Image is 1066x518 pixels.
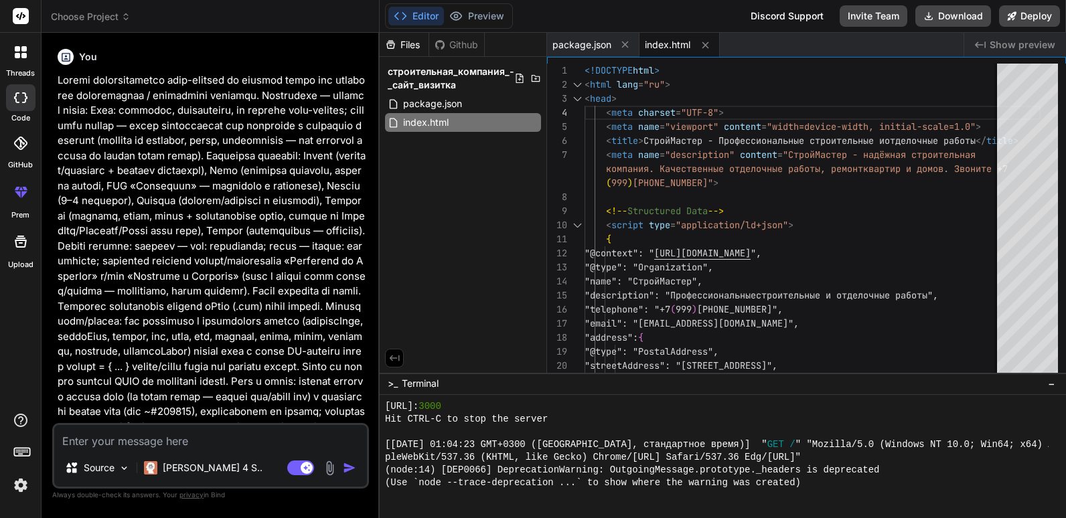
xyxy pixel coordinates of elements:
div: 6 [547,134,567,148]
span: html [633,64,654,76]
div: 1 [547,64,567,78]
div: 7 [547,148,567,162]
div: 17 [547,317,567,331]
span: pleWebKit/537.36 (KHTML, like Gecko) Chrome/[URL] Safari/537.36 Edg/[URL]" [385,451,801,464]
span: meta [611,120,633,133]
span: "application/ld+json" [676,219,788,231]
span: 999 [676,303,692,315]
span: ", [751,247,761,259]
div: 15 [547,288,567,303]
span: "ru" [643,78,665,90]
div: 14 [547,274,567,288]
div: 2 [547,78,567,92]
span: meta [611,149,633,161]
div: 20 [547,359,567,373]
span: package.json [552,38,611,52]
span: name [638,120,660,133]
span: Hit CTRL-C to stop the server [385,413,548,426]
span: < [606,106,611,118]
span: [URL]: [385,400,418,413]
img: settings [9,474,32,497]
span: > [976,120,981,133]
span: " "Mozilla/5.0 (Windows NT 10.0; Win64; x64) Ap [795,438,1060,451]
span: charset [638,106,676,118]
span: "address": [585,331,638,343]
span: = [670,219,676,231]
img: Pick Models [119,462,130,474]
span: квартир и домов. Звоните +7 [863,163,1008,175]
div: 11 [547,232,567,246]
img: icon [343,461,356,474]
font: Files [400,38,420,52]
span: > [665,78,670,90]
h6: You [79,50,97,64]
div: Click to collapse the range. [568,92,586,106]
font: Deploy [1020,9,1052,23]
div: 16 [547,303,567,317]
span: "email": "[EMAIL_ADDRESS][DOMAIN_NAME]", [585,317,799,329]
span: Terminal [402,377,439,390]
font: Download [938,9,983,23]
span: script [611,219,643,231]
span: 999 [611,177,627,189]
span: / [789,438,795,451]
button: − [1045,373,1058,394]
div: 4 [547,106,567,120]
span: ) [692,303,697,315]
span: = [777,149,783,161]
span: ) [627,177,633,189]
div: 8 [547,190,567,204]
span: > [713,177,718,189]
button: Editor [388,7,444,25]
span: content [740,149,777,161]
span: type [649,219,670,231]
span: (node:14) [DEP0066] DeprecationWarning: OutgoingMessage.prototype._headers is deprecated [385,464,880,477]
span: отделочные работы [885,135,976,147]
span: "description": "Профессиональные [585,289,756,301]
span: "streetAddress": "[STREET_ADDRESS]", [585,359,777,371]
img: attachment [322,460,337,476]
span: title [611,135,638,147]
div: 13 [547,260,567,274]
span: Show preview [990,38,1055,52]
span: > [654,64,660,76]
span: компания. Качественные отделочные работы, ремонт [606,163,863,175]
span: (Use `node --trace-deprecation ...` to show where the warning was created) [385,477,801,489]
span: "@type": "Organization", [585,261,713,273]
span: < [606,120,611,133]
span: >_ [388,377,398,390]
span: --> [708,205,724,217]
font: Editor [412,9,439,23]
label: GitHub [8,159,33,171]
button: Preview [444,7,510,25]
span: = [660,149,665,161]
label: prem [11,209,29,221]
span: index.html [645,38,690,52]
span: <!-- [606,205,627,217]
span: < [585,92,590,104]
span: name [638,149,660,161]
span: "СтройМастер - надёжная строительная [783,149,976,161]
span: package.json [402,96,463,112]
span: > [788,219,793,231]
button: Download [915,5,991,27]
div: 19 [547,345,567,359]
span: </ [976,135,986,147]
span: [[DATE] 01:04:23 GMT+0300 ([GEOGRAPHIC_DATA], стандартное время)] " [385,438,767,451]
span: privacy [179,491,204,499]
label: code [11,112,30,124]
div: 9 [547,204,567,218]
span: − [1048,377,1055,390]
span: "@type": "PostalAddress", [585,345,718,357]
button: Invite Team [840,5,907,27]
span: { [606,233,611,245]
span: Structured Data [627,205,708,217]
div: Click to collapse the range. [568,78,586,92]
span: = [761,120,767,133]
span: [PHONE_NUMBER]" [633,177,713,189]
span: "UTF-8" [681,106,718,118]
div: 10 [547,218,567,232]
span: > [638,135,643,147]
span: 3000 [418,400,441,413]
span: GET [767,438,784,451]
